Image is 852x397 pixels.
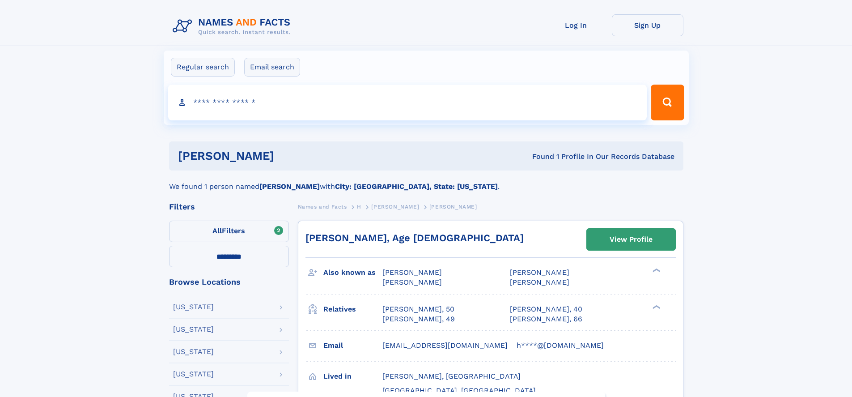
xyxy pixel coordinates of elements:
span: [PERSON_NAME], [GEOGRAPHIC_DATA] [382,372,521,380]
b: City: [GEOGRAPHIC_DATA], State: [US_STATE] [335,182,498,191]
div: We found 1 person named with . [169,171,683,192]
span: [PERSON_NAME] [429,204,477,210]
span: H [357,204,361,210]
div: [US_STATE] [173,371,214,378]
div: [US_STATE] [173,326,214,333]
h3: Lived in [323,369,382,384]
a: Log In [540,14,612,36]
input: search input [168,85,647,120]
a: View Profile [587,229,675,250]
div: ❯ [650,268,661,273]
span: [PERSON_NAME] [382,278,442,286]
label: Email search [244,58,300,77]
div: Browse Locations [169,278,289,286]
button: Search Button [651,85,684,120]
h3: Also known as [323,265,382,280]
h3: Email [323,338,382,353]
a: Sign Up [612,14,683,36]
div: Found 1 Profile In Our Records Database [403,152,674,162]
label: Regular search [171,58,235,77]
a: Names and Facts [298,201,347,212]
h1: [PERSON_NAME] [178,150,403,162]
span: [PERSON_NAME] [510,268,569,277]
a: [PERSON_NAME], 49 [382,314,455,324]
a: [PERSON_NAME] [371,201,419,212]
a: [PERSON_NAME], 40 [510,304,582,314]
div: Filters [169,203,289,211]
img: Logo Names and Facts [169,14,298,38]
div: [US_STATE] [173,348,214,355]
div: View Profile [610,229,653,250]
span: [GEOGRAPHIC_DATA], [GEOGRAPHIC_DATA] [382,386,536,395]
div: [US_STATE] [173,303,214,311]
span: [EMAIL_ADDRESS][DOMAIN_NAME] [382,341,508,350]
div: ❯ [650,304,661,310]
span: All [212,226,222,235]
h3: Relatives [323,302,382,317]
a: [PERSON_NAME], Age [DEMOGRAPHIC_DATA] [305,232,524,243]
span: [PERSON_NAME] [371,204,419,210]
span: [PERSON_NAME] [382,268,442,277]
span: [PERSON_NAME] [510,278,569,286]
a: [PERSON_NAME], 50 [382,304,454,314]
a: H [357,201,361,212]
a: [PERSON_NAME], 66 [510,314,582,324]
label: Filters [169,221,289,242]
b: [PERSON_NAME] [259,182,320,191]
